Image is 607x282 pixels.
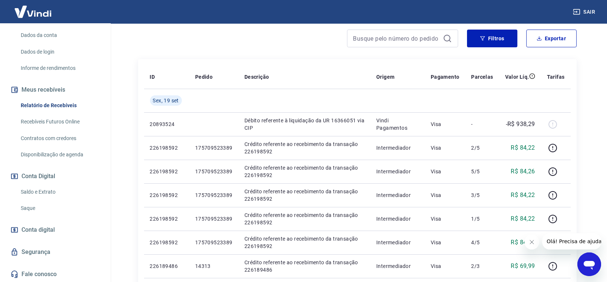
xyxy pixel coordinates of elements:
[9,222,102,238] a: Conta digital
[431,215,460,222] p: Visa
[431,168,460,175] p: Visa
[150,215,183,222] p: 226198592
[4,5,62,11] span: Olá! Precisa de ajuda?
[150,73,155,81] p: ID
[18,44,102,60] a: Dados de login
[571,5,598,19] button: Sair
[21,225,55,235] span: Conta digital
[511,143,535,152] p: R$ 84,22
[471,168,493,175] p: 5/5
[244,117,364,132] p: Débito referente à liquidação da UR 16366051 via CIP
[353,33,440,44] input: Busque pelo número do pedido
[376,73,394,81] p: Origem
[18,98,102,113] a: Relatório de Recebíveis
[376,262,419,270] p: Intermediador
[150,239,183,246] p: 226198592
[195,168,233,175] p: 175709523389
[376,168,419,175] p: Intermediador
[511,262,535,271] p: R$ 69,99
[18,201,102,216] a: Saque
[18,28,102,43] a: Dados da conta
[511,238,535,247] p: R$ 84,22
[150,168,183,175] p: 226198592
[471,191,493,199] p: 3/5
[542,233,601,249] iframe: Message from company
[376,191,419,199] p: Intermediador
[506,120,535,129] p: -R$ 938,29
[150,191,183,199] p: 226198592
[244,73,269,81] p: Descrição
[505,73,529,81] p: Valor Líq.
[9,82,102,98] button: Meus recebíveis
[195,262,233,270] p: 14313
[471,239,493,246] p: 4/5
[9,168,102,184] button: Conta Digital
[195,73,213,81] p: Pedido
[18,184,102,200] a: Saldo e Extrato
[153,97,179,104] span: Sex, 19 set
[195,144,233,152] p: 175709523389
[431,262,460,270] p: Visa
[511,214,535,223] p: R$ 84,22
[431,144,460,152] p: Visa
[376,117,419,132] p: Vindi Pagamentos
[511,167,535,176] p: R$ 84,26
[431,120,460,128] p: Visa
[526,30,577,47] button: Exportar
[511,191,535,200] p: R$ 84,22
[9,0,57,23] img: Vindi
[431,191,460,199] p: Visa
[471,215,493,222] p: 1/5
[244,211,364,226] p: Crédito referente ao recebimento da transação 226198592
[376,215,419,222] p: Intermediador
[471,262,493,270] p: 2/3
[195,191,233,199] p: 175709523389
[547,73,565,81] p: Tarifas
[195,215,233,222] p: 175709523389
[431,73,460,81] p: Pagamento
[18,114,102,129] a: Recebíveis Futuros Online
[577,252,601,276] iframe: Button to launch messaging window
[524,235,539,249] iframe: Close message
[471,73,493,81] p: Parcelas
[431,239,460,246] p: Visa
[244,188,364,203] p: Crédito referente ao recebimento da transação 226198592
[244,140,364,155] p: Crédito referente ao recebimento da transação 226198592
[376,239,419,246] p: Intermediador
[244,235,364,250] p: Crédito referente ao recebimento da transação 226198592
[376,144,419,152] p: Intermediador
[18,61,102,76] a: Informe de rendimentos
[244,164,364,179] p: Crédito referente ao recebimento da transação 226198592
[471,120,493,128] p: -
[471,144,493,152] p: 2/5
[195,239,233,246] p: 175709523389
[150,144,183,152] p: 226198592
[150,262,183,270] p: 226189486
[467,30,517,47] button: Filtros
[18,147,102,162] a: Disponibilização de agenda
[18,131,102,146] a: Contratos com credores
[9,244,102,260] a: Segurança
[150,120,183,128] p: 20893524
[244,259,364,273] p: Crédito referente ao recebimento da transação 226189486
